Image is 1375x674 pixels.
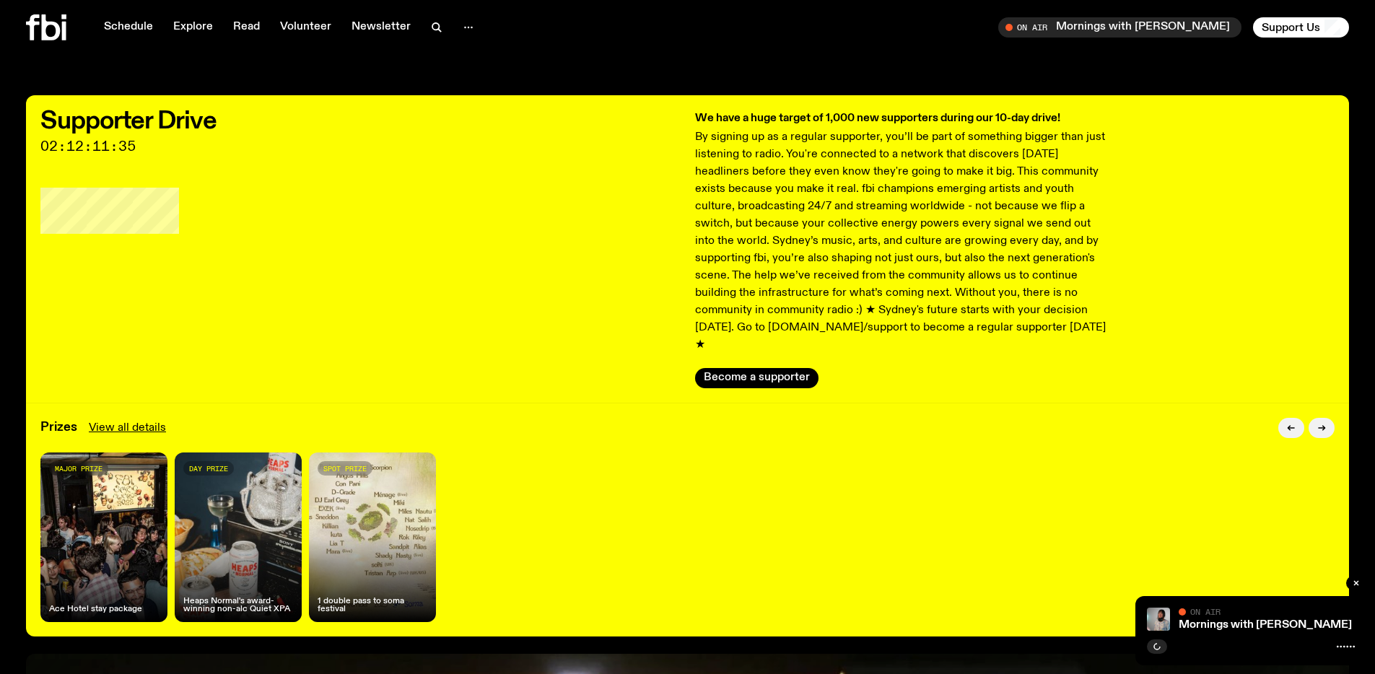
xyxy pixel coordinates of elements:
img: Kana Frazer is smiling at the camera with her head tilted slightly to her left. She wears big bla... [1147,608,1170,631]
a: Explore [165,17,222,38]
h3: We have a huge target of 1,000 new supporters during our 10-day drive! [695,110,1111,127]
span: Support Us [1262,21,1320,34]
a: Newsletter [343,17,419,38]
button: Support Us [1253,17,1349,38]
h2: Supporter Drive [40,110,681,133]
a: View all details [89,419,166,437]
span: On Air [1190,607,1221,616]
span: spot prize [323,465,367,473]
h3: Prizes [40,421,77,434]
a: Mornings with [PERSON_NAME] [1179,619,1352,631]
h4: Ace Hotel stay package [49,605,142,613]
button: Become a supporter [695,368,819,388]
p: By signing up as a regular supporter, you’ll be part of something bigger than just listening to r... [695,128,1111,354]
a: Schedule [95,17,162,38]
button: On AirMornings with [PERSON_NAME] [998,17,1241,38]
span: day prize [189,465,228,473]
span: major prize [55,465,102,473]
a: Volunteer [271,17,340,38]
span: 02:12:11:35 [40,140,681,153]
a: Read [224,17,269,38]
h4: Heaps Normal's award-winning non-alc Quiet XPA [183,598,293,613]
h4: 1 double pass to soma festival [318,598,427,613]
